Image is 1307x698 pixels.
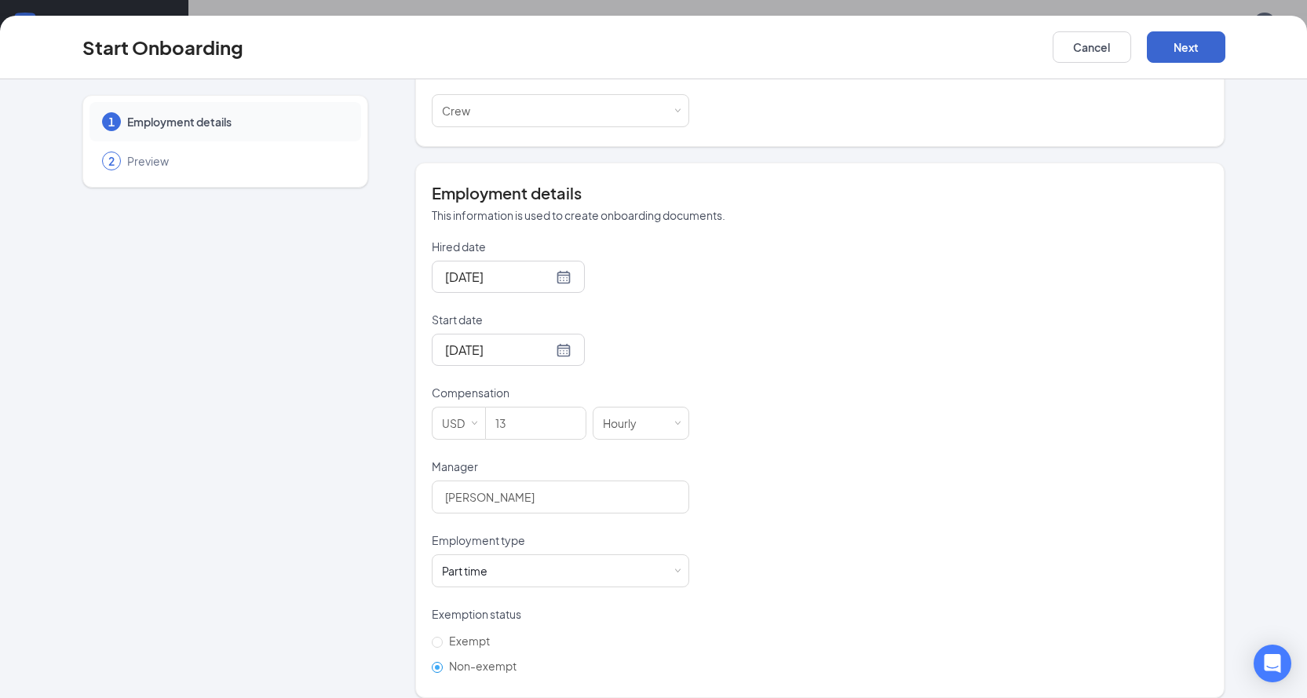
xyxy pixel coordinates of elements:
span: Exempt [443,634,496,648]
h4: Employment details [432,182,1208,204]
div: Part time [442,563,487,579]
span: 2 [108,153,115,169]
p: Exemption status [432,606,689,622]
button: Next [1147,31,1225,63]
span: Non-exempt [443,659,523,673]
div: Hourly [603,407,648,439]
span: 1 [108,114,115,130]
p: Manager [432,459,689,474]
span: Employment details [127,114,345,130]
div: [object Object] [442,95,481,126]
p: Employment type [432,532,689,548]
input: Manager name [432,481,689,513]
input: Aug 27, 2025 [445,267,553,287]
div: [object Object] [442,563,498,579]
h3: Start Onboarding [82,34,243,60]
span: Preview [127,153,345,169]
p: Start date [432,312,689,327]
input: Amount [486,407,586,439]
p: Hired date [432,239,689,254]
p: This information is used to create onboarding documents. [432,207,1208,223]
span: Crew [442,104,470,118]
button: Cancel [1053,31,1131,63]
p: Compensation [432,385,689,400]
input: Sep 2, 2025 [445,340,553,360]
div: USD [442,407,476,439]
div: Open Intercom Messenger [1254,645,1291,682]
